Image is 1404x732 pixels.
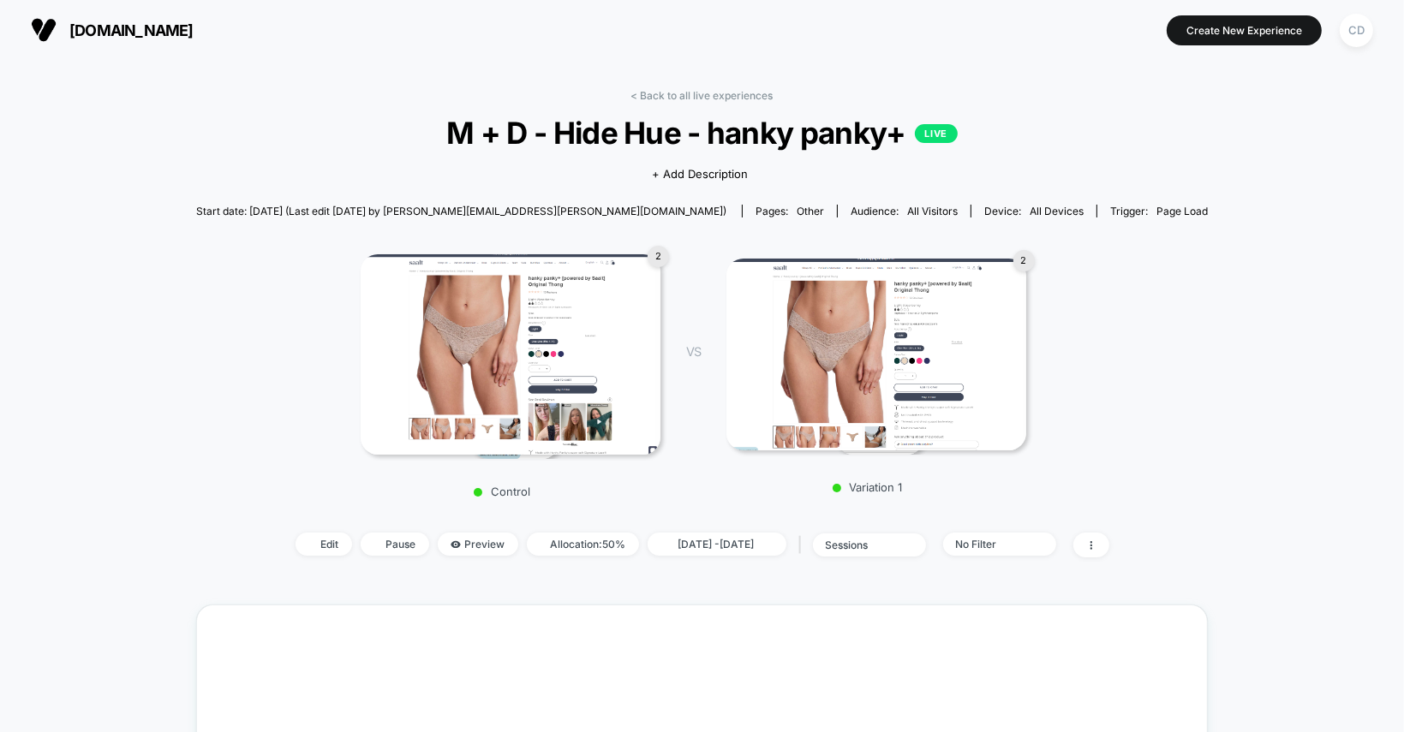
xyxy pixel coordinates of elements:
[726,259,1026,450] img: Variation 1 main
[971,205,1096,217] span: Device:
[631,89,774,102] a: < Back to all live experiences
[1156,205,1208,217] span: Page Load
[69,21,194,39] span: [DOMAIN_NAME]
[956,538,1025,550] div: No Filter
[718,480,1018,494] p: Variation 1
[1110,205,1208,217] div: Trigger:
[31,17,57,43] img: Visually logo
[795,533,813,557] span: |
[648,533,786,556] span: [DATE] - [DATE]
[915,124,958,143] p: LIVE
[907,205,958,217] span: All Visitors
[247,115,1156,151] span: M + D - Hide Hue - hanky panky+
[686,344,700,359] span: VS
[527,533,639,556] span: Allocation: 50%
[1167,15,1322,45] button: Create New Experience
[797,205,824,217] span: other
[361,254,660,455] img: Control main
[438,533,518,556] span: Preview
[361,533,429,556] span: Pause
[851,205,958,217] div: Audience:
[196,205,726,217] span: Start date: [DATE] (Last edit [DATE] by [PERSON_NAME][EMAIL_ADDRESS][PERSON_NAME][DOMAIN_NAME])
[1340,14,1373,47] div: CD
[1030,205,1084,217] span: all devices
[1335,13,1378,48] button: CD
[826,539,894,551] div: sessions
[1013,250,1035,271] div: 2
[648,246,669,267] div: 2
[652,166,748,183] span: + Add Description
[26,16,199,44] button: [DOMAIN_NAME]
[756,205,824,217] div: Pages:
[352,485,652,498] p: Control
[296,533,352,556] span: Edit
